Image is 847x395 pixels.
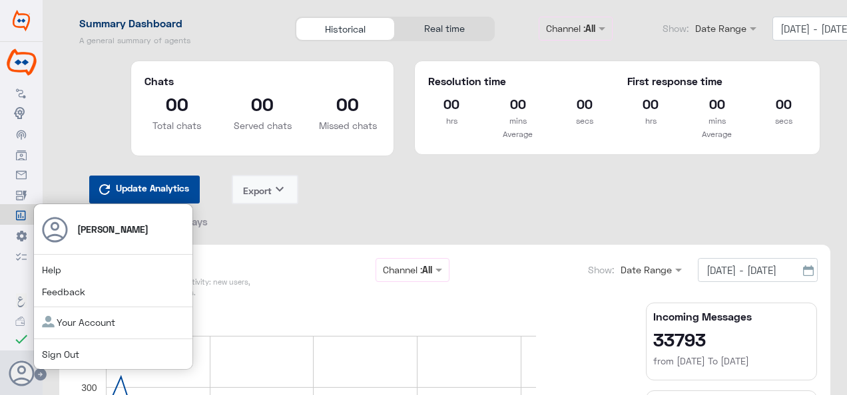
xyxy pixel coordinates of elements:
[77,222,148,236] p: [PERSON_NAME]
[230,93,295,114] h2: 00
[653,329,810,350] h2: 33793
[42,317,115,328] a: Your Account
[144,119,210,132] p: Total chats
[653,354,810,368] h6: from [DATE] To [DATE]
[7,47,37,77] img: 118748111652893
[627,74,806,88] h5: First response time
[232,175,298,204] button: Exportkeyboard_arrow_down
[42,264,61,275] a: Help
[495,93,541,114] h2: 00
[760,114,807,128] p: secs
[663,21,689,35] label: Show:
[296,17,395,41] div: Historical
[627,114,674,128] p: hrs
[428,114,475,128] p: hrs
[698,258,818,282] input: From : To
[144,93,210,114] h2: 00
[627,128,806,141] p: Average
[315,93,380,114] h2: 00
[59,17,312,30] h1: Summary Dashboard
[653,310,810,323] h5: Incoming Messages
[495,114,541,128] p: mins
[561,93,608,114] h2: 00
[428,128,607,141] p: Average
[42,348,79,360] a: Sign Out
[627,93,674,114] h2: 00
[13,10,30,31] img: Widebot Logo
[272,182,288,197] i: keyboard_arrow_down
[315,119,380,132] p: Missed chats
[42,286,85,297] a: Feedback
[561,114,608,128] p: secs
[588,263,614,277] label: Show:
[230,119,295,132] p: Served chats
[81,382,97,393] text: 300
[59,35,259,46] h5: A general summary of agents
[694,114,740,128] p: mins
[694,93,740,114] h2: 00
[113,179,192,197] span: Update Analytics
[760,93,807,114] h2: 00
[9,360,34,386] button: Avatar
[395,17,494,41] div: Real time
[89,176,200,203] button: Update Analytics
[13,331,29,347] i: check
[428,74,607,88] h5: Resolution time
[428,93,475,114] h2: 00
[144,74,381,88] h5: Chats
